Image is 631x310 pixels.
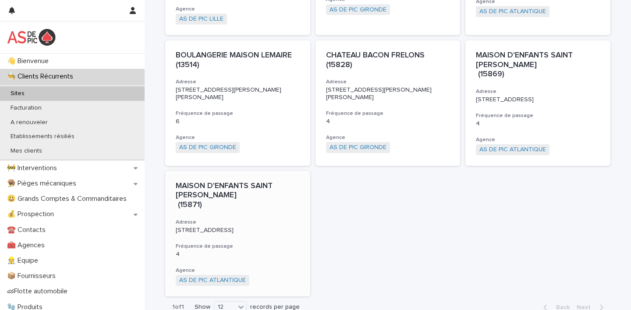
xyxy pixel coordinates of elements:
p: 👨‍🍳 Clients Récurrents [4,72,80,81]
p: 😃 Grands Comptes & Commanditaires [4,195,134,203]
h3: Agence [176,267,299,274]
p: A renouveler [4,119,55,126]
p: 📦 Fournisseurs [4,272,63,280]
h3: Agence [326,134,450,141]
h3: Adresse [176,78,299,86]
p: BOULANGERIE MAISON LEMAIRE (13514) [176,51,299,70]
p: 🏎Flotte automobile [4,287,74,296]
a: MAISON D'ENFANTS SAINT [PERSON_NAME] (15869)Adresse[STREET_ADDRESS]Fréquence de passage4AgenceAS ... [465,40,610,166]
a: AS DE PIC ATLANTIQUE [479,146,546,153]
img: yKcqic14S0S6KrLdrqO6 [7,29,56,46]
p: 4 [476,120,599,128]
p: 👋 Bienvenue [4,57,56,65]
a: AS DE PIC LILLE [179,15,223,23]
h3: Fréquence de passage [176,110,299,117]
p: ☎️ Contacts [4,226,53,234]
p: Etablissements résiliés [4,133,82,140]
p: [STREET_ADDRESS][PERSON_NAME][PERSON_NAME] [326,86,450,101]
p: 🚧 Interventions [4,164,64,172]
a: CHATEAU BACON FRELONS (15828)Adresse[STREET_ADDRESS][PERSON_NAME][PERSON_NAME]Fréquence de passag... [315,40,460,166]
p: 🧰 Agences [4,241,52,249]
p: 6 [176,118,299,125]
h3: Agence [476,136,599,143]
p: 👷 Equipe [4,257,45,265]
p: MAISON D'ENFANTS SAINT [PERSON_NAME] (15869) [476,51,599,79]
h3: Adresse [476,88,599,95]
a: AS DE PIC GIRONDE [179,144,236,151]
a: AS DE PIC GIRONDE [330,6,386,14]
p: [STREET_ADDRESS] [476,96,599,103]
p: 💰 Prospection [4,210,61,218]
a: AS DE PIC ATLANTIQUE [479,8,546,15]
h3: Fréquence de passage [476,112,599,119]
p: MAISON D'ENFANTS SAINT [PERSON_NAME] (15871) [176,182,299,210]
p: 4 [326,118,450,125]
h3: Agence [176,6,299,13]
a: MAISON D'ENFANTS SAINT [PERSON_NAME] (15871)Adresse[STREET_ADDRESS]Fréquence de passage4AgenceAS ... [165,171,310,296]
a: AS DE PIC ATLANTIQUE [179,277,246,284]
p: 🪤 Pièges mécaniques [4,179,83,188]
p: [STREET_ADDRESS] [176,227,299,234]
a: AS DE PIC GIRONDE [330,144,386,151]
p: 4 [176,251,299,258]
p: [STREET_ADDRESS][PERSON_NAME][PERSON_NAME] [176,86,299,101]
h3: Fréquence de passage [176,243,299,250]
p: CHATEAU BACON FRELONS (15828) [326,51,450,70]
h3: Agence [176,134,299,141]
p: Mes clients [4,147,49,155]
h3: Adresse [326,78,450,86]
a: BOULANGERIE MAISON LEMAIRE (13514)Adresse[STREET_ADDRESS][PERSON_NAME][PERSON_NAME]Fréquence de p... [165,40,310,166]
h3: Adresse [176,219,299,226]
p: Facturation [4,104,49,112]
h3: Fréquence de passage [326,110,450,117]
p: Sites [4,90,32,97]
